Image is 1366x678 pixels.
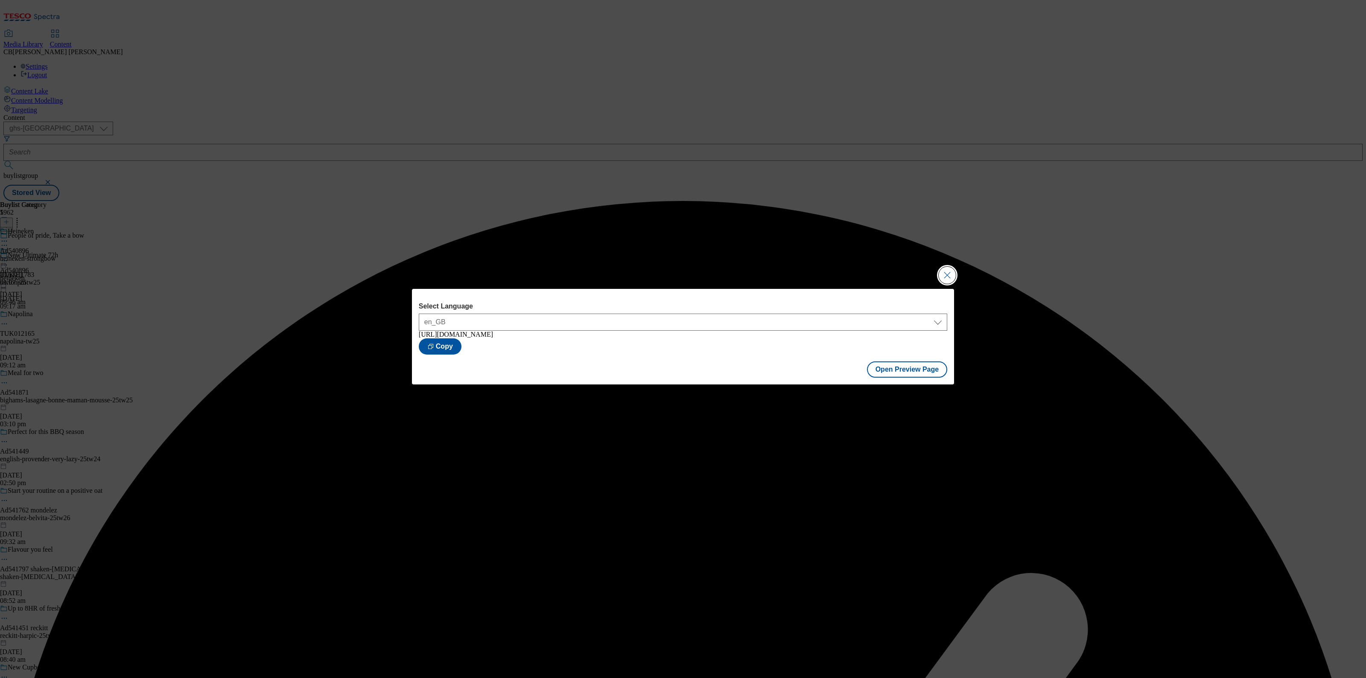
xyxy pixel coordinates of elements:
[939,267,956,284] button: Close Modal
[867,361,948,378] button: Open Preview Page
[419,338,461,355] button: Copy
[419,331,947,338] div: [URL][DOMAIN_NAME]
[419,303,947,310] label: Select Language
[412,289,954,384] div: Modal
